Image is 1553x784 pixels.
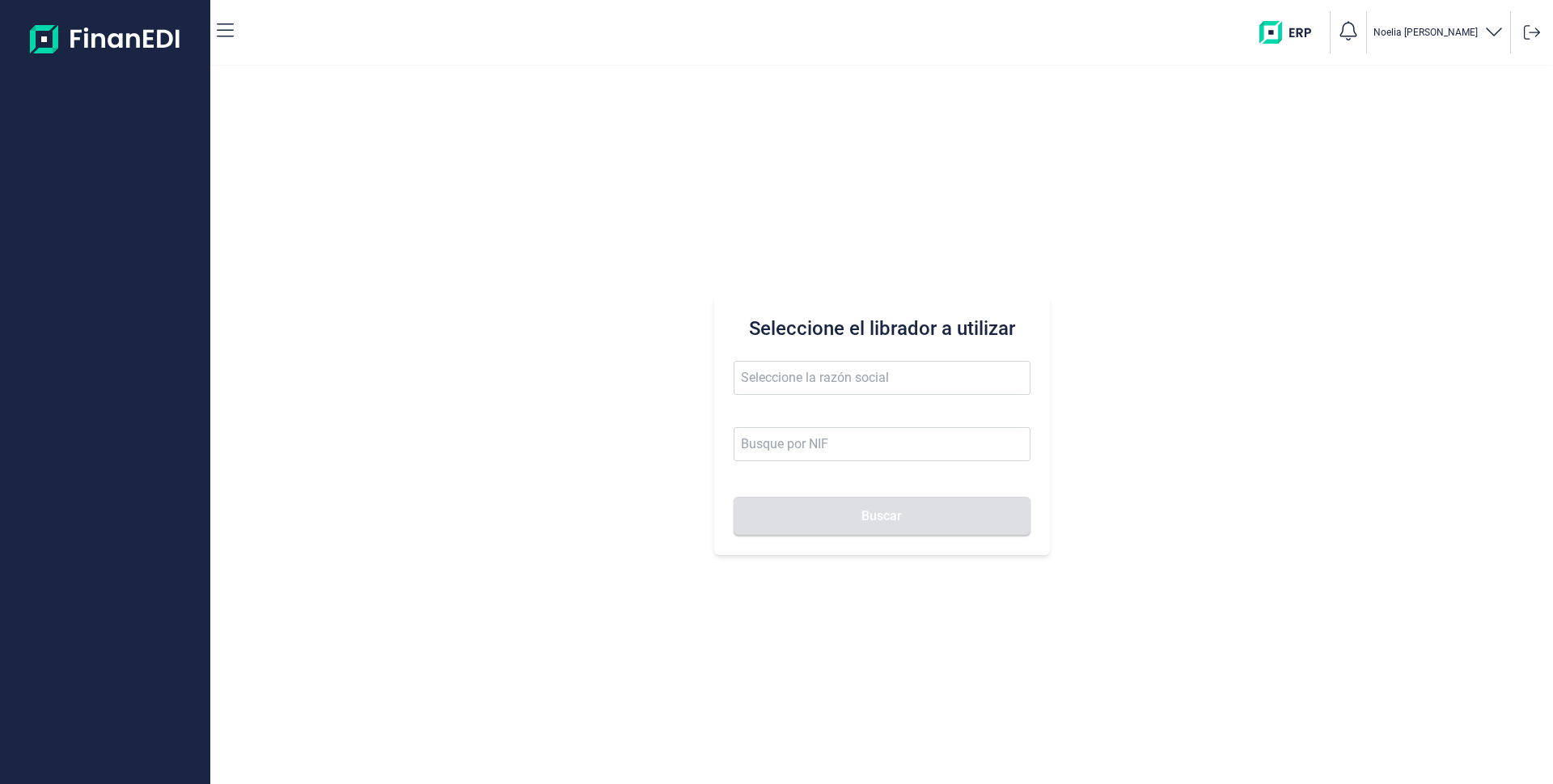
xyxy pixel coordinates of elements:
[734,497,1030,536] button: Buscar
[1373,26,1478,39] p: Noelia [PERSON_NAME]
[1259,21,1323,44] img: erp
[734,316,1030,341] h3: Seleccione el librador a utilizar
[30,13,181,65] img: Logo de aplicación
[1373,21,1504,44] button: Noelia [PERSON_NAME]
[734,427,1030,461] input: Busque por NIF
[734,361,1030,395] input: Seleccione la razón social
[861,510,902,522] span: Buscar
